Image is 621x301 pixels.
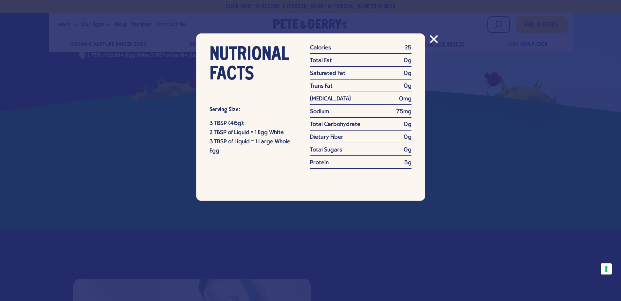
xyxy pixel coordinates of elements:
[196,33,425,201] div: Nutritional facts for this product.
[404,58,411,64] strong: 0g
[210,119,294,156] p: 3 TBSP (46g); 2 TBSP of Liquid = 1 Egg White 3 TBSP of Liquid = 1 Large Whole Egg
[601,263,612,274] button: Your consent preferences for tracking technologies
[404,71,411,77] strong: 0g
[405,45,411,51] strong: 25
[404,160,411,166] strong: 5g
[310,96,411,105] li: [MEDICAL_DATA]
[310,109,411,118] li: Sodium
[404,134,411,140] strong: 0g
[430,29,438,48] button: Close modal
[310,71,411,80] li: Saturated Fat
[310,160,411,169] li: Protein
[399,96,411,102] strong: 0mg
[310,83,411,92] li: Trans Fat
[404,83,411,89] strong: 0g
[404,122,411,128] strong: 0g
[210,101,294,119] h3: Serving Size:
[310,134,411,143] li: Dietary Fiber
[310,147,411,156] li: Total Sugars
[310,122,411,131] li: Total Carbohydrate
[404,147,411,153] strong: 0g
[210,45,294,84] h2: NUTRIONAL FACTS
[310,45,411,54] li: Calories
[310,58,411,67] li: Total Fat
[396,109,411,115] strong: 75mg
